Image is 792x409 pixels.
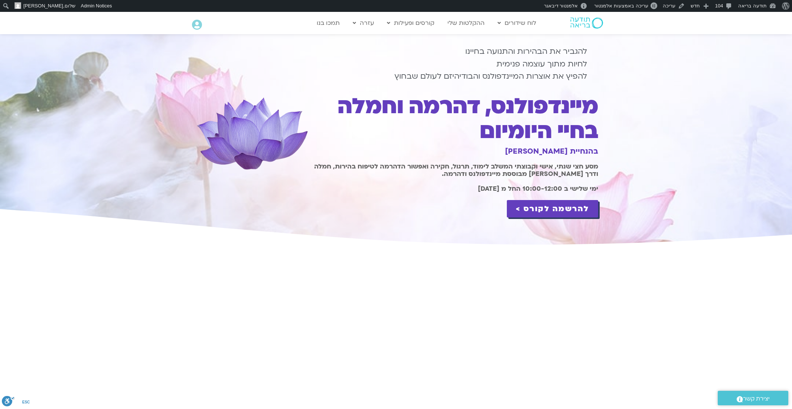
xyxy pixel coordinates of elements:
a: ההקלטות שלי [444,16,488,30]
h1: בהנחיית [PERSON_NAME] [310,147,598,156]
a: קורסים ופעילות [383,16,438,30]
a: לוח שידורים [494,16,540,30]
span: להרשמה לקורס > [516,204,589,213]
a: יצירת קשר [718,391,788,405]
span: יצירת קשר [743,394,770,404]
a: תמכו בנו [313,16,343,30]
span: עריכה באמצעות אלמנטור [594,3,648,9]
img: violet flower [194,97,309,173]
a: עזרה [349,16,378,30]
span: [PERSON_NAME] [23,3,63,9]
a: להרשמה לקורס > [507,200,598,217]
b: מסע חצי שנתי, אישי וקבוצתי המשלב לימוד, תרגול, חקירה ואפשור הדהרמה לטיפוח בהירות, חמלה ודרך [PERS... [314,162,598,178]
h1: מיינדפולנס, דהרמה וחמלה בחיי היומיום [310,94,598,144]
b: ימי שלישי ב 10:00-12:00 החל מ [DATE] [478,184,598,193]
h6: להגביר את הבהירות והתנועה בחיינו לחיות מתוך עוצמה פנימית להפיץ את אוצרות המיינדפולנס והבודיהיזם ל... [325,45,587,83]
img: תודעה בריאה [570,17,603,29]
